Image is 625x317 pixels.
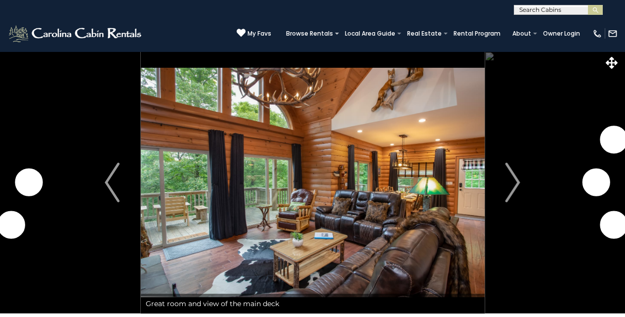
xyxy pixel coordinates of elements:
[608,29,618,39] img: mail-regular-white.png
[592,29,602,39] img: phone-regular-white.png
[281,27,338,41] a: Browse Rentals
[105,163,120,202] img: arrow
[484,51,541,314] button: Next
[449,27,505,41] a: Rental Program
[84,51,141,314] button: Previous
[507,27,536,41] a: About
[7,24,144,44] img: White-1-2.png
[340,27,400,41] a: Local Area Guide
[248,29,271,38] span: My Favs
[402,27,447,41] a: Real Estate
[505,163,520,202] img: arrow
[538,27,585,41] a: Owner Login
[237,28,271,39] a: My Favs
[141,294,485,314] div: Great room and view of the main deck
